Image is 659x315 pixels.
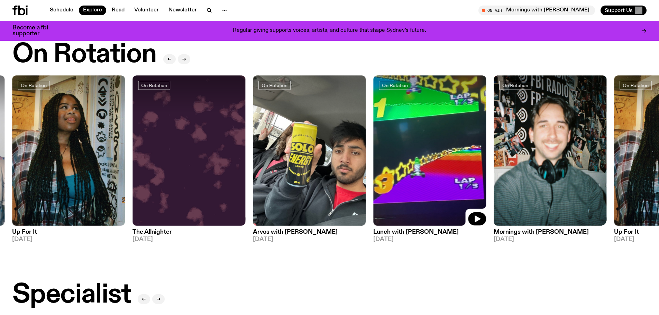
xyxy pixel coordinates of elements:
[262,83,287,88] span: On Rotation
[18,81,50,90] a: On Rotation
[478,6,595,15] button: On AirMornings with [PERSON_NAME]
[233,28,426,34] p: Regular giving supports voices, artists, and culture that shape Sydney’s future.
[164,6,201,15] a: Newsletter
[46,6,77,15] a: Schedule
[12,229,125,235] h3: Up For It
[132,229,245,235] h3: The Allnighter
[494,237,606,242] span: [DATE]
[379,81,411,90] a: On Rotation
[12,41,156,68] h2: On Rotation
[620,81,652,90] a: On Rotation
[79,6,106,15] a: Explore
[601,6,647,15] button: Support Us
[12,226,125,242] a: Up For It[DATE]
[373,237,486,242] span: [DATE]
[108,6,129,15] a: Read
[21,83,47,88] span: On Rotation
[12,75,125,226] img: Ify - a Brown Skin girl with black braided twists, looking up to the side with her tongue stickin...
[141,83,167,88] span: On Rotation
[12,25,57,37] h3: Become a fbi supporter
[499,81,531,90] a: On Rotation
[373,229,486,235] h3: Lunch with [PERSON_NAME]
[253,229,366,235] h3: Arvos with [PERSON_NAME]
[494,226,606,242] a: Mornings with [PERSON_NAME][DATE]
[12,237,125,242] span: [DATE]
[253,226,366,242] a: Arvos with [PERSON_NAME][DATE]
[253,237,366,242] span: [DATE]
[12,282,131,308] h2: Specialist
[502,83,528,88] span: On Rotation
[605,7,633,13] span: Support Us
[382,83,408,88] span: On Rotation
[623,83,649,88] span: On Rotation
[258,81,291,90] a: On Rotation
[494,75,606,226] img: Radio presenter Ben Hansen sits in front of a wall of photos and an fbi radio sign. Film photo. B...
[373,226,486,242] a: Lunch with [PERSON_NAME][DATE]
[132,237,245,242] span: [DATE]
[138,81,170,90] a: On Rotation
[132,226,245,242] a: The Allnighter[DATE]
[494,229,606,235] h3: Mornings with [PERSON_NAME]
[130,6,163,15] a: Volunteer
